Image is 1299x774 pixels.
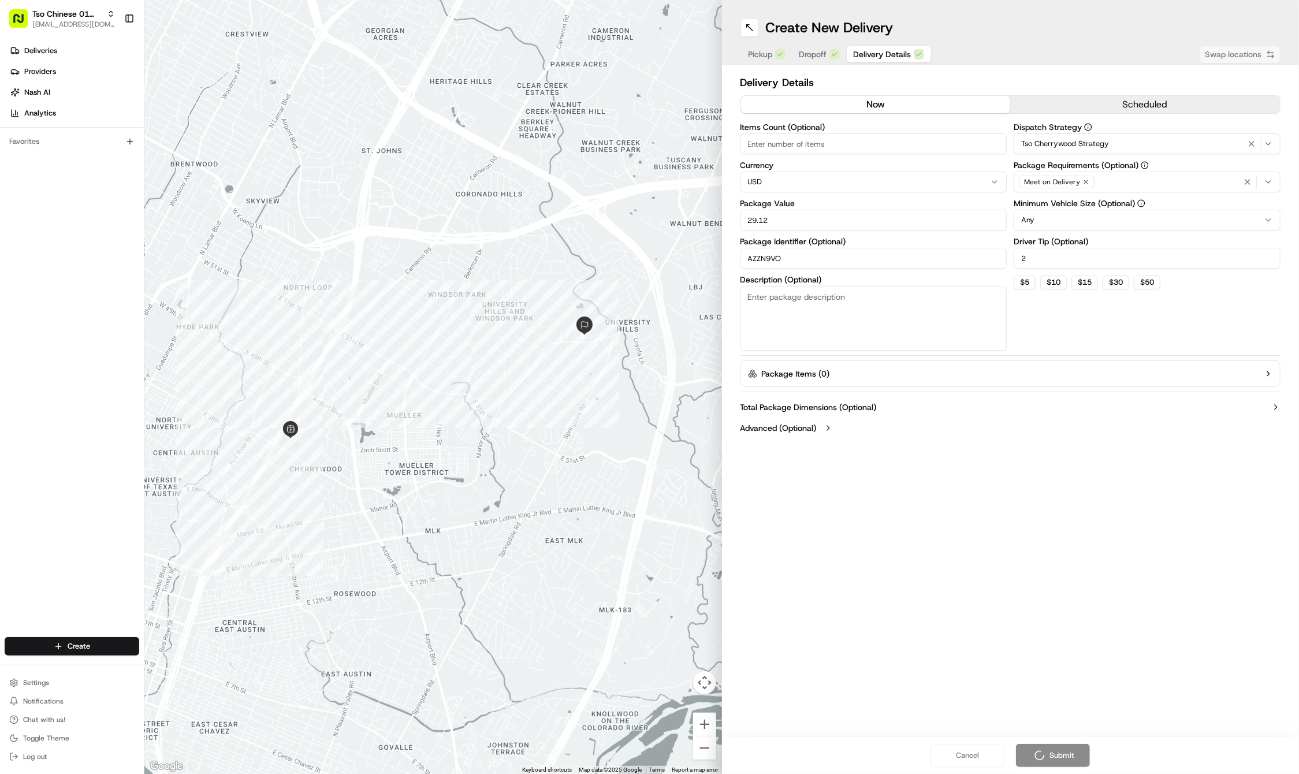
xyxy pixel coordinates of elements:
input: Enter package identifier [740,248,1007,269]
a: Providers [5,62,144,81]
span: Analytics [24,108,56,118]
button: Minimum Vehicle Size (Optional) [1137,199,1145,207]
label: Minimum Vehicle Size (Optional) [1014,199,1281,207]
a: Nash AI [5,83,144,102]
span: Log out [23,752,47,761]
span: Dropoff [799,49,827,60]
label: Package Items ( 0 ) [762,368,830,379]
h2: Delivery Details [740,75,1281,91]
a: Open this area in Google Maps (opens a new window) [147,759,185,774]
button: scheduled [1010,96,1280,113]
div: 📗 [12,169,21,178]
label: Total Package Dimensions (Optional) [740,401,877,413]
button: Map camera controls [693,671,716,694]
h1: Create New Delivery [766,18,894,37]
img: Nash [12,12,35,35]
button: $10 [1040,276,1067,289]
div: Start new chat [39,111,189,122]
div: Favorites [5,132,139,151]
label: Description (Optional) [740,276,1007,284]
button: Chat with us! [5,712,139,728]
button: Tso Chinese 01 Cherrywood [32,8,102,20]
span: Delivery Details [854,49,911,60]
label: Package Identifier (Optional) [740,237,1007,245]
button: Zoom out [693,736,716,760]
span: API Documentation [109,168,185,180]
span: Knowledge Base [23,168,88,180]
button: Tso Cherrywood Strategy [1014,133,1281,154]
button: $50 [1134,276,1160,289]
span: Settings [23,678,49,687]
a: Powered byPylon [81,196,140,205]
img: 1736555255976-a54dd68f-1ca7-489b-9aae-adbdc363a1c4 [12,111,32,132]
a: Report a map error [672,766,719,773]
a: Terms (opens in new tab) [649,766,665,773]
label: Currency [740,161,1007,169]
button: Log out [5,749,139,765]
span: Tso Cherrywood Strategy [1021,139,1109,149]
a: Deliveries [5,42,144,60]
span: Nash AI [24,87,50,98]
img: Google [147,759,185,774]
label: Advanced (Optional) [740,422,817,434]
span: Notifications [23,697,64,706]
button: $30 [1103,276,1129,289]
button: Advanced (Optional) [740,422,1281,434]
button: Create [5,637,139,656]
span: Chat with us! [23,715,65,724]
button: Meet on Delivery [1014,172,1281,192]
button: [EMAIL_ADDRESS][DOMAIN_NAME] [32,20,115,29]
p: Welcome 👋 [12,47,210,65]
span: Meet on Delivery [1024,177,1080,187]
input: Enter package value [740,210,1007,230]
button: $5 [1014,276,1036,289]
button: Package Items (0) [740,360,1281,387]
span: Pickup [749,49,773,60]
span: Pylon [115,196,140,205]
button: Package Requirements (Optional) [1141,161,1149,169]
button: Notifications [5,693,139,709]
button: Keyboard shortcuts [523,766,572,774]
input: Enter driver tip amount [1014,248,1281,269]
label: Items Count (Optional) [740,123,1007,131]
span: Deliveries [24,46,57,56]
span: Providers [24,66,56,77]
button: Settings [5,675,139,691]
button: Dispatch Strategy [1084,123,1092,131]
button: Tso Chinese 01 Cherrywood[EMAIL_ADDRESS][DOMAIN_NAME] [5,5,120,32]
div: 💻 [98,169,107,178]
a: 📗Knowledge Base [7,163,93,184]
button: Start new chat [196,114,210,128]
input: Clear [30,75,191,87]
label: Dispatch Strategy [1014,123,1281,131]
div: We're available if you need us! [39,122,146,132]
a: Analytics [5,104,144,122]
button: Toggle Theme [5,730,139,746]
span: Create [68,641,90,652]
button: $15 [1071,276,1098,289]
label: Package Value [740,199,1007,207]
button: Total Package Dimensions (Optional) [740,401,1281,413]
button: Zoom in [693,713,716,736]
input: Enter number of items [740,133,1007,154]
span: Toggle Theme [23,734,69,743]
span: Map data ©2025 Google [579,766,642,773]
button: now [741,96,1011,113]
label: Driver Tip (Optional) [1014,237,1281,245]
label: Package Requirements (Optional) [1014,161,1281,169]
a: 💻API Documentation [93,163,190,184]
